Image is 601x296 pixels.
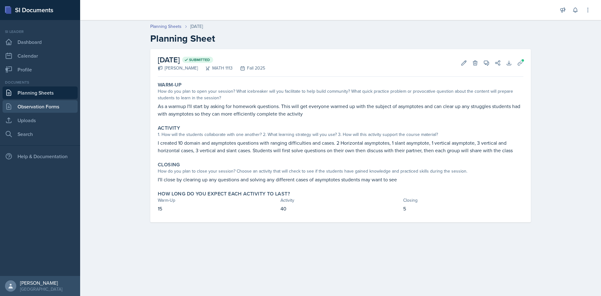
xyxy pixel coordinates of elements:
a: Calendar [3,49,78,62]
p: 15 [158,205,278,212]
div: Activity [280,197,401,204]
div: Help & Documentation [3,150,78,163]
div: Closing [403,197,523,204]
p: 40 [280,205,401,212]
a: Profile [3,63,78,76]
p: 5 [403,205,523,212]
span: Submitted [189,57,210,62]
div: Warm-Up [158,197,278,204]
label: Warm-Up [158,82,182,88]
div: [DATE] [190,23,203,30]
div: 1. How will the students collaborate with one another? 2. What learning strategy will you use? 3.... [158,131,523,138]
div: [PERSON_NAME] [158,65,198,71]
div: Si leader [3,29,78,34]
label: How long do you expect each activity to last? [158,191,290,197]
div: Documents [3,80,78,85]
h2: Planning Sheet [150,33,531,44]
p: As a warmup I'll start by asking for homework questions. This will get everyone warmed up with th... [158,102,523,117]
h2: [DATE] [158,54,265,65]
a: Uploads [3,114,78,127]
a: Dashboard [3,36,78,48]
label: Activity [158,125,180,131]
div: How do you plan to close your session? Choose an activity that will check to see if the students ... [158,168,523,174]
a: Planning Sheets [3,86,78,99]
div: Fall 2025 [233,65,265,71]
div: MATH 1113 [198,65,233,71]
a: Observation Forms [3,100,78,113]
label: Closing [158,162,180,168]
p: I'll close by clearing up any questions and solving any different cases of asymptotes students ma... [158,176,523,183]
a: Planning Sheets [150,23,182,30]
p: I created 10 domain and asymptotes questions with ranging difficulties and cases. 2 Horizontal as... [158,139,523,154]
div: [GEOGRAPHIC_DATA] [20,286,62,292]
div: How do you plan to open your session? What icebreaker will you facilitate to help build community... [158,88,523,101]
a: Search [3,128,78,140]
div: [PERSON_NAME] [20,280,62,286]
